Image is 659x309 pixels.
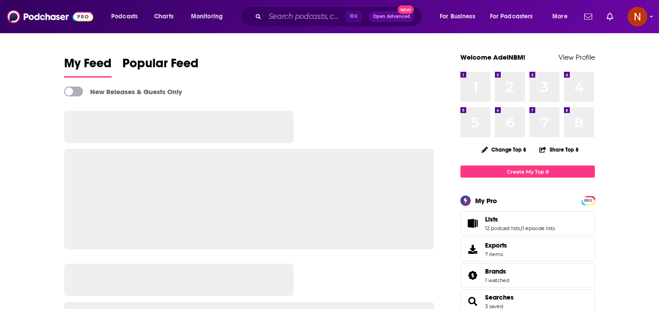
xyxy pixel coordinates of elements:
span: My Feed [64,56,112,76]
span: Lists [460,211,595,235]
a: My Feed [64,56,112,78]
a: Create My Top 8 [460,165,595,178]
a: 1 watched [485,277,509,283]
a: Exports [460,237,595,261]
button: Show profile menu [628,7,647,26]
span: For Podcasters [490,10,533,23]
a: Searches [464,295,481,308]
button: open menu [434,9,486,24]
a: Welcome AdelNBM! [460,53,525,61]
button: Open AdvancedNew [369,11,414,22]
button: open menu [105,9,149,24]
a: Popular Feed [122,56,199,78]
a: Lists [464,217,481,230]
span: Popular Feed [122,56,199,76]
img: Podchaser - Follow, Share and Rate Podcasts [7,8,93,25]
div: Search podcasts, credits, & more... [249,6,430,27]
span: Exports [485,241,507,249]
button: open menu [185,9,234,24]
span: Open Advanced [373,14,410,19]
span: Lists [485,215,498,223]
span: More [552,10,568,23]
div: My Pro [475,196,497,205]
span: Monitoring [191,10,223,23]
a: Show notifications dropdown [603,9,617,24]
button: Share Top 8 [539,141,579,158]
a: 12 podcast lists [485,225,520,231]
span: 7 items [485,251,507,257]
a: Lists [485,215,555,223]
button: open menu [484,9,546,24]
span: Logged in as AdelNBM [628,7,647,26]
span: For Business [440,10,475,23]
button: open menu [546,9,579,24]
span: Brands [460,263,595,287]
a: Searches [485,293,514,301]
a: PRO [583,197,594,204]
button: Change Top 8 [476,144,532,155]
img: User Profile [628,7,647,26]
a: Show notifications dropdown [581,9,596,24]
span: PRO [583,197,594,204]
a: View Profile [559,53,595,61]
span: , [520,225,521,231]
span: Podcasts [111,10,138,23]
a: New Releases & Guests Only [64,87,182,96]
span: Brands [485,267,506,275]
a: Brands [464,269,481,282]
a: Charts [148,9,179,24]
span: Exports [464,243,481,256]
input: Search podcasts, credits, & more... [265,9,345,24]
a: 0 episode lists [521,225,555,231]
a: Brands [485,267,509,275]
span: ⌘ K [345,11,362,22]
span: New [398,5,414,14]
span: Charts [154,10,173,23]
